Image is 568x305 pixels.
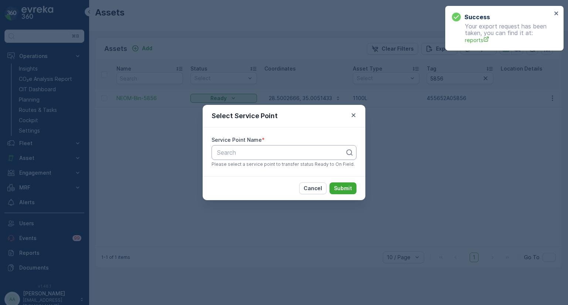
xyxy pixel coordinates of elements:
[465,36,552,44] a: reports
[334,185,352,192] p: Submit
[329,182,356,194] button: Submit
[212,137,262,143] label: Service Point Name
[212,161,355,167] span: Please select a service point to transfer status Ready to On Field.
[304,185,322,192] p: Cancel
[299,182,327,194] button: Cancel
[452,23,552,44] p: Your export request has been taken, you can find it at:
[554,10,559,17] button: close
[217,148,345,157] p: Search
[464,13,490,21] h3: Success
[212,111,278,121] p: Select Service Point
